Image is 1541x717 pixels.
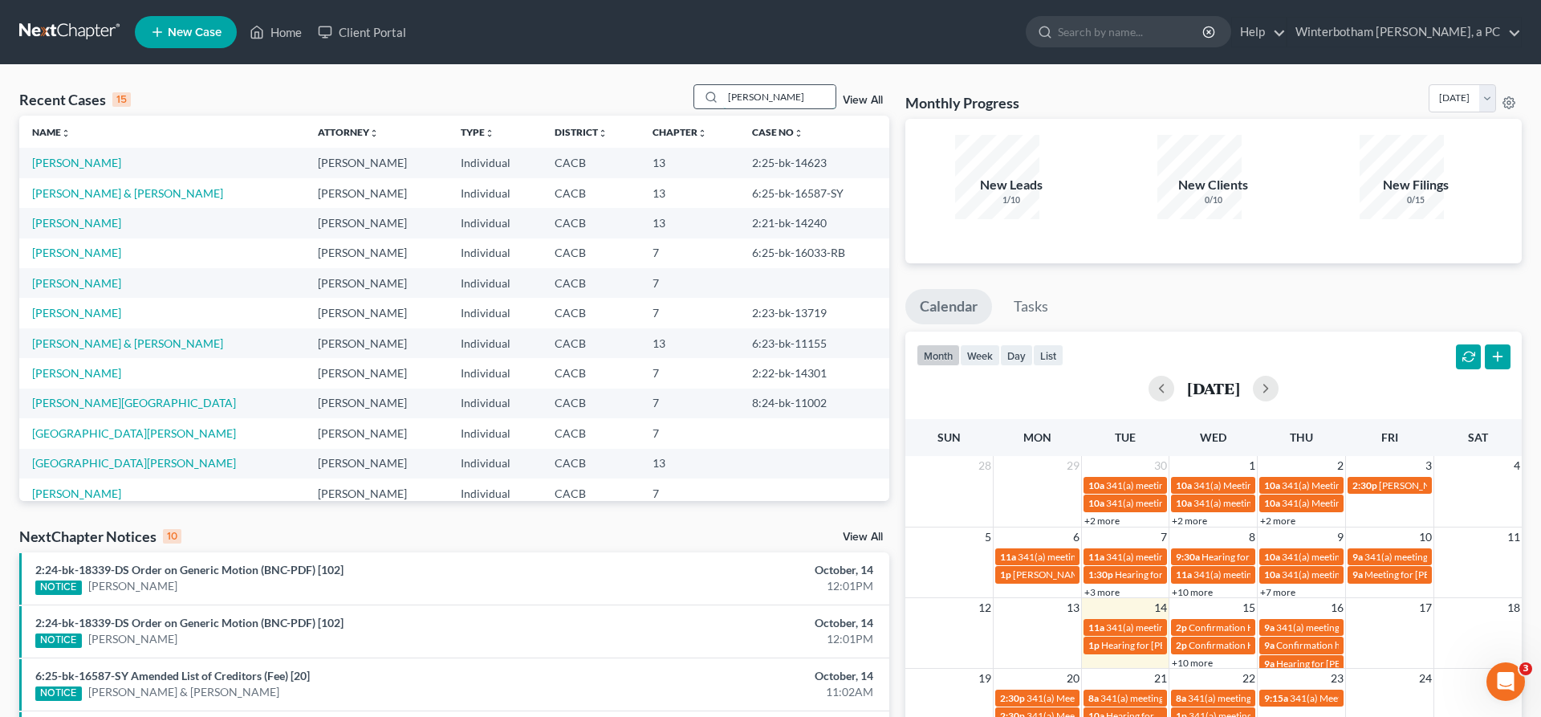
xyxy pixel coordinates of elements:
a: Typeunfold_more [461,126,494,138]
span: 23 [1329,669,1345,688]
span: 21 [1153,669,1169,688]
td: 2:21-bk-14240 [739,208,889,238]
td: 2:25-bk-14623 [739,148,889,177]
span: Hearing for [PERSON_NAME] and [PERSON_NAME] [1115,568,1335,581]
span: 14 [1153,598,1169,617]
span: 9a [1264,658,1275,670]
span: 9 [1336,528,1345,547]
td: 6:25-bk-16033-RB [739,238,889,268]
td: 7 [640,298,739,328]
a: Chapterunfold_more [653,126,707,138]
td: 2:22-bk-14301 [739,358,889,388]
span: 341(a) Meeting for [PERSON_NAME] and [PERSON_NAME] [1282,497,1532,509]
span: Fri [1381,430,1398,444]
a: +10 more [1172,657,1213,669]
span: 29 [1065,456,1081,475]
div: October, 14 [604,668,873,684]
td: 7 [640,268,739,298]
td: CACB [542,479,640,508]
a: 2:24-bk-18339-DS Order on Generic Motion (BNC-PDF) [102] [35,563,344,576]
td: 13 [640,148,739,177]
span: 9:30a [1176,551,1200,563]
div: 1/10 [955,194,1067,206]
a: [PERSON_NAME] & [PERSON_NAME] [88,684,279,700]
td: 7 [640,418,739,448]
span: 341(a) meeting for [PERSON_NAME] [1106,621,1261,633]
span: 10a [1264,551,1280,563]
a: Client Portal [310,18,414,47]
td: 7 [640,238,739,268]
div: NOTICE [35,686,82,701]
td: 13 [640,178,739,208]
div: 15 [112,92,131,107]
td: 6:23-bk-11155 [739,328,889,358]
a: Attorneyunfold_more [318,126,379,138]
span: 10a [1264,497,1280,509]
span: 10a [1264,479,1280,491]
a: Districtunfold_more [555,126,608,138]
div: NOTICE [35,633,82,648]
a: +10 more [1172,586,1213,598]
span: 17 [1417,598,1433,617]
i: unfold_more [598,128,608,138]
a: [PERSON_NAME][GEOGRAPHIC_DATA] [32,396,236,409]
div: 11:02AM [604,684,873,700]
span: 10a [1088,497,1104,509]
span: 341(a) meeting for [PERSON_NAME] [1100,692,1255,704]
div: New Leads [955,176,1067,194]
span: 11a [1176,568,1192,581]
span: Sun [937,430,961,444]
iframe: Intercom live chat [1486,662,1525,701]
span: 8a [1088,692,1099,704]
td: 7 [640,389,739,418]
span: 30 [1153,456,1169,475]
h2: [DATE] [1187,380,1240,397]
h3: Monthly Progress [905,93,1019,112]
span: 2p [1176,621,1187,633]
div: NextChapter Notices [19,527,181,546]
span: Confirmation Hearing for Avinash [PERSON_NAME] [1189,621,1408,633]
span: 8 [1247,528,1257,547]
td: [PERSON_NAME] [305,178,448,208]
span: 341(a) meeting for [PERSON_NAME] [1106,479,1261,491]
a: Winterbotham [PERSON_NAME], a PC [1287,18,1521,47]
span: 7 [1159,528,1169,547]
div: 0/15 [1360,194,1472,206]
div: NOTICE [35,581,82,595]
td: CACB [542,449,640,479]
span: Hearing for [PERSON_NAME] [1101,639,1226,651]
span: Mon [1023,430,1051,444]
td: [PERSON_NAME] [305,418,448,448]
span: New Case [168,26,222,39]
a: Case Nounfold_more [752,126,803,138]
span: Confirmation Hearing for Avinash [PERSON_NAME] [1189,639,1408,651]
td: 7 [640,358,739,388]
span: Hearing for [PERSON_NAME] and [PERSON_NAME] [1276,658,1496,670]
td: Individual [448,358,542,388]
td: CACB [542,328,640,358]
input: Search by name... [1058,17,1205,47]
span: 9a [1264,621,1275,633]
td: CACB [542,389,640,418]
span: [PERSON_NAME] 341(a) [GEOGRAPHIC_DATA] [1013,568,1217,581]
div: 12:01PM [604,631,873,647]
span: 11a [1000,551,1016,563]
span: 9:15a [1264,692,1288,704]
a: +2 more [1260,515,1295,527]
div: 0/10 [1157,194,1270,206]
a: Home [242,18,310,47]
td: CACB [542,268,640,298]
div: New Filings [1360,176,1472,194]
span: 341(a) meeting for [PERSON_NAME] [1106,497,1261,509]
td: CACB [542,418,640,448]
span: 8a [1176,692,1186,704]
td: Individual [448,178,542,208]
span: 341(a) meeting for [PERSON_NAME] [PERSON_NAME] and [PERSON_NAME] [1188,692,1515,704]
span: 4 [1512,456,1522,475]
a: [PERSON_NAME] [32,156,121,169]
a: [PERSON_NAME] [32,487,121,500]
span: 341(a) meeting for Bravado Partners LLC [1193,568,1364,581]
span: 24 [1417,669,1433,688]
span: 341(a) meeting for [PERSON_NAME] and [PERSON_NAME] [1276,621,1526,633]
a: Nameunfold_more [32,126,71,138]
